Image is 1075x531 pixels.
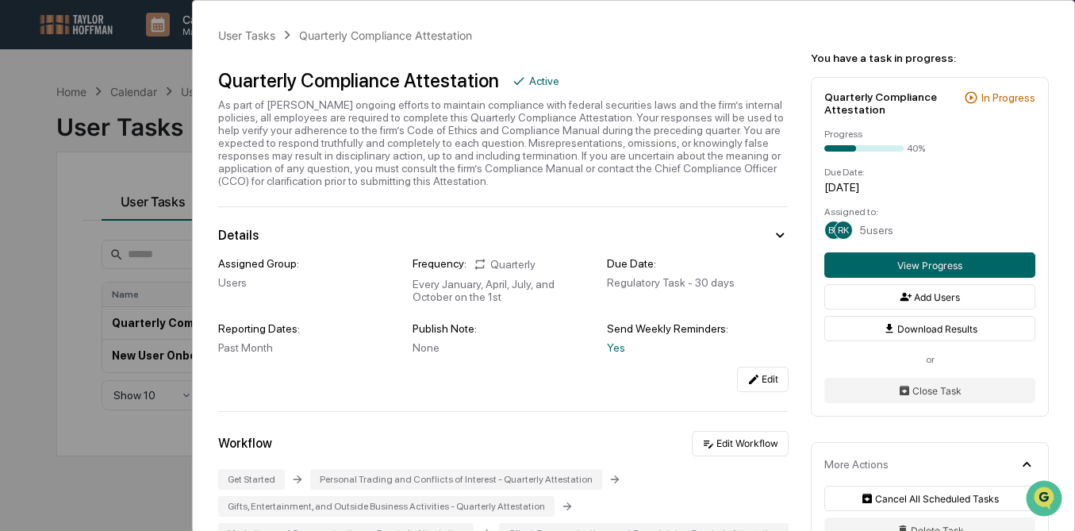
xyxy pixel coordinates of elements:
div: Assigned Group: [218,257,400,270]
a: 🖐️Preclearance [10,275,109,304]
div: Start new chat [54,121,260,137]
div: None [413,341,594,354]
a: 🗄️Attestations [109,275,203,304]
button: See all [246,173,289,192]
div: We're offline, we'll be back soon [54,137,207,150]
div: 40% [907,143,925,154]
a: Powered byPylon [112,350,192,363]
div: Past Month [218,341,400,354]
div: Yes [607,341,789,354]
div: Assigned to: [824,206,1035,217]
span: RK [838,225,849,236]
span: BT [828,225,839,236]
div: or [824,354,1035,365]
p: How can we help? [16,33,289,59]
button: Start new chat [270,126,289,145]
button: Edit [737,367,789,392]
div: Workflow [218,436,272,451]
div: Send Weekly Reminders: [607,322,789,335]
div: Frequency: [413,257,466,271]
button: Edit Workflow [692,431,789,456]
div: Every January, April, July, and October on the 1st [413,278,594,303]
div: Get Started [218,469,285,490]
iframe: Open customer support [1024,479,1067,521]
img: Supryia Ray [16,201,41,226]
div: Quarterly [473,257,536,271]
div: Quarterly Compliance Attestation [824,90,958,116]
div: 🖐️ [16,283,29,296]
div: Due Date: [607,257,789,270]
div: 🔎 [16,314,29,326]
span: Pylon [158,351,192,363]
div: Users [218,276,400,289]
div: As part of [PERSON_NAME] ongoing efforts to maintain compliance with federal securities laws and ... [218,98,789,187]
div: More Actions [824,458,889,471]
div: Quarterly Compliance Attestation [218,69,499,92]
button: View Progress [824,252,1035,278]
div: Progress [824,129,1035,140]
div: [DATE] [824,181,1035,194]
div: User Tasks [218,29,275,42]
div: Reporting Dates: [218,322,400,335]
button: Cancel All Scheduled Tasks [824,486,1035,511]
div: Quarterly Compliance Attestation [299,29,472,42]
div: Publish Note: [413,322,594,335]
div: 🗄️ [115,283,128,296]
div: You have a task in progress: [811,52,1049,64]
div: Active [529,75,559,87]
div: Details [218,228,259,243]
span: Supryia Ray [49,216,106,229]
div: Regulatory Task - 30 days [607,276,789,289]
span: • [109,216,115,229]
div: Past conversations [16,176,106,189]
button: Add Users [824,284,1035,310]
img: 1746055101610-c473b297-6a78-478c-a979-82029cc54cd1 [16,121,44,150]
span: Preclearance [32,282,102,298]
div: Due Date: [824,167,1035,178]
a: 🔎Data Lookup [10,306,106,334]
span: Attestations [131,282,197,298]
div: In Progress [981,91,1035,104]
span: Data Lookup [32,312,100,328]
span: 5 users [859,224,893,237]
div: Personal Trading and Conflicts of Interest - Quarterly Attestation [310,469,602,490]
button: Close Task [824,378,1035,403]
span: [DATE] [118,216,151,229]
div: Gifts, Entertainment, and Outside Business Activities - Quarterly Attestation [218,496,555,517]
button: Download Results [824,316,1035,341]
